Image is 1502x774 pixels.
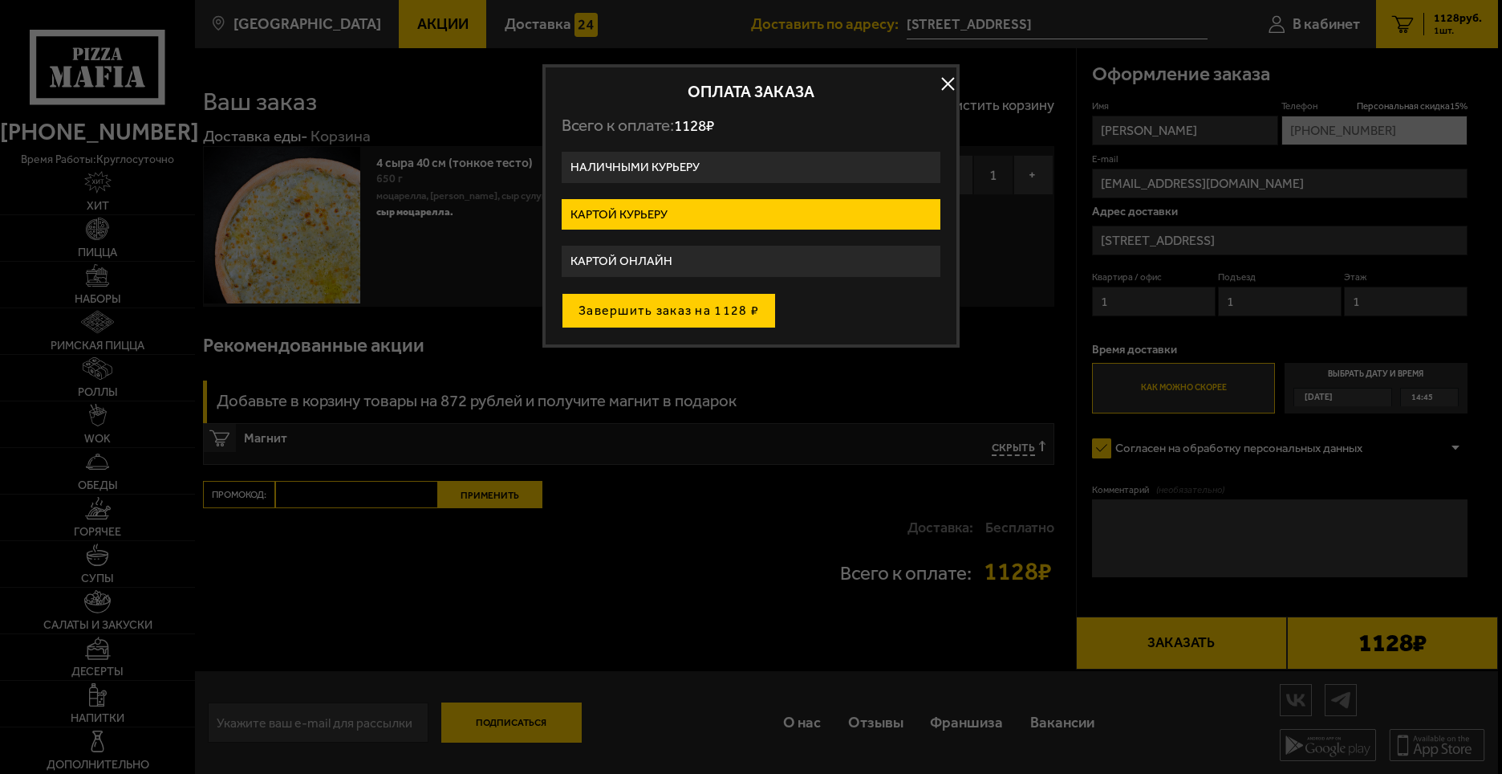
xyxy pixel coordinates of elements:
[674,116,714,135] span: 1128 ₽
[562,293,776,328] button: Завершить заказ на 1128 ₽
[562,246,940,277] label: Картой онлайн
[562,199,940,230] label: Картой курьеру
[562,152,940,183] label: Наличными курьеру
[562,84,940,100] h2: Оплата заказа
[562,116,940,136] p: Всего к оплате:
